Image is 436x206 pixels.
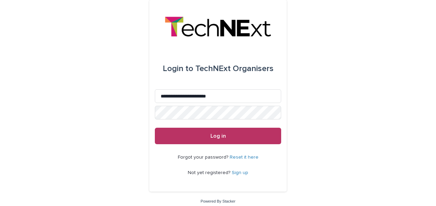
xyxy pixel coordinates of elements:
span: Not yet registered? [188,170,232,175]
span: Login to [163,65,193,73]
a: Reset it here [230,155,259,160]
span: Log in [210,133,226,139]
div: TechNExt Organisers [163,59,274,78]
button: Log in [155,128,281,144]
img: ocWxdd42RjmbZn3jARd0 [165,16,271,37]
a: Sign up [232,170,248,175]
span: Forgot your password? [178,155,230,160]
a: Powered By Stacker [200,199,235,203]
